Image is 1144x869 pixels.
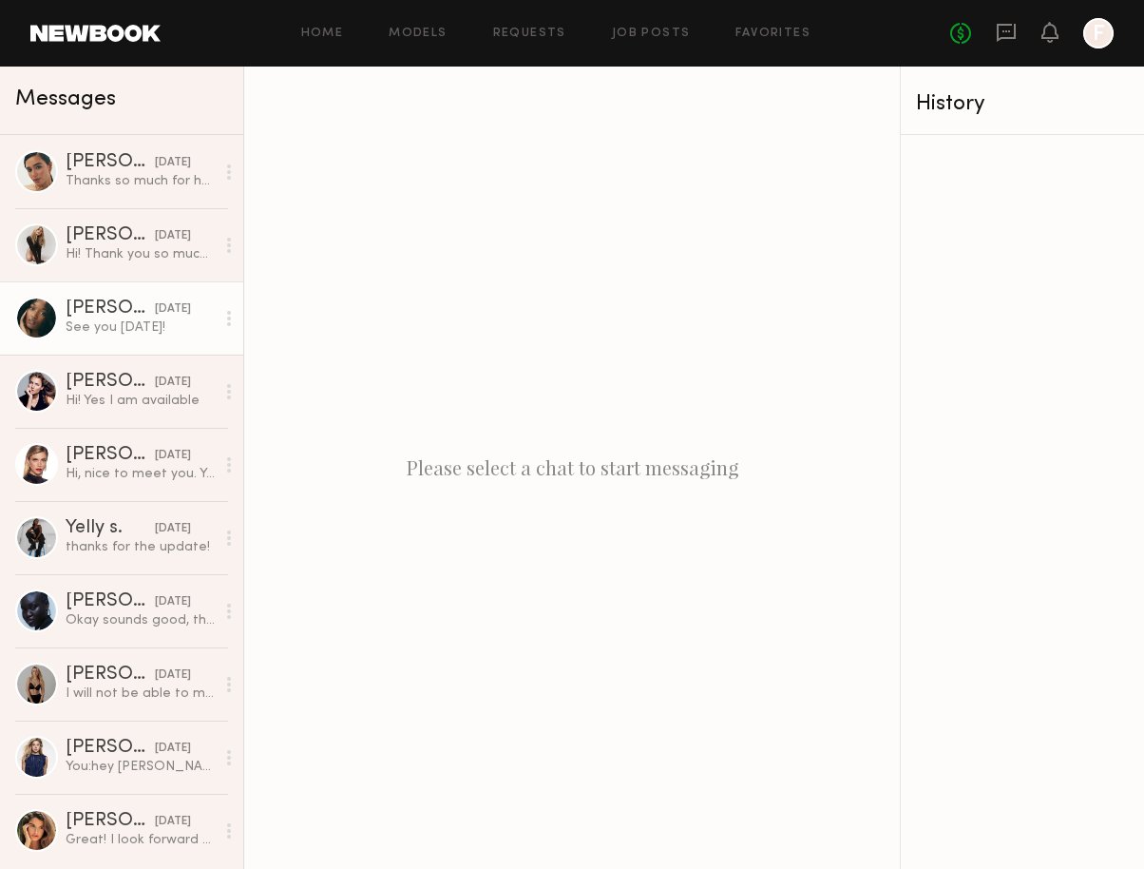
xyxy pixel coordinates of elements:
[155,666,191,685] div: [DATE]
[66,611,215,629] div: Okay sounds good, thanks for the update!
[155,813,191,831] div: [DATE]
[244,67,900,869] div: Please select a chat to start messaging
[612,28,691,40] a: Job Posts
[66,319,215,337] div: See you [DATE]!
[66,153,155,172] div: [PERSON_NAME]
[66,465,215,483] div: Hi, nice to meet you. Yes Im available. Also, my Instagram is @meggirll. Thank you!
[1083,18,1114,48] a: F
[66,299,155,319] div: [PERSON_NAME]
[155,374,191,392] div: [DATE]
[66,758,215,776] div: You: hey [PERSON_NAME] we love your look, I am casting a photo/video shoot for the brand L'eggs f...
[155,447,191,465] div: [DATE]
[155,300,191,319] div: [DATE]
[66,226,155,245] div: [PERSON_NAME]
[66,519,155,538] div: Yelly s.
[15,88,116,110] span: Messages
[66,538,215,556] div: thanks for the update!
[155,740,191,758] div: [DATE]
[735,28,810,40] a: Favorites
[66,685,215,703] div: I will not be able to make it
[66,739,155,758] div: [PERSON_NAME]
[66,446,155,465] div: [PERSON_NAME]
[155,227,191,245] div: [DATE]
[155,520,191,538] div: [DATE]
[66,592,155,611] div: [PERSON_NAME]
[493,28,566,40] a: Requests
[66,392,215,410] div: Hi! Yes I am available
[66,172,215,190] div: Thanks so much for having me, I’d love the opportunity to work together on future shoots! -Bella
[389,28,447,40] a: Models
[916,93,1129,115] div: History
[66,373,155,392] div: [PERSON_NAME]
[155,154,191,172] div: [DATE]
[66,666,155,685] div: [PERSON_NAME]
[66,245,215,263] div: Hi! Thank you so much for everything! I had so much fun and would absolutely love to work togethe...
[301,28,344,40] a: Home
[66,812,155,831] div: [PERSON_NAME]
[66,831,215,849] div: Great! I look forward to it
[155,593,191,611] div: [DATE]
